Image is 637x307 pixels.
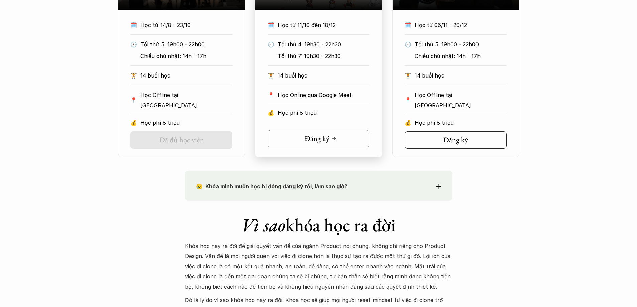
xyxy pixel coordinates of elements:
a: Đăng ký [268,130,369,147]
p: Tối thứ 7: 19h30 - 22h30 [278,51,369,61]
em: Vì sao [241,213,285,237]
p: Học Online qua Google Meet [278,90,369,100]
p: 🗓️ [130,20,137,30]
a: Đăng ký [405,131,507,149]
p: Học từ 11/10 đến 18/12 [278,20,357,30]
p: 14 buổi học [278,70,369,81]
p: Học phí 8 triệu [140,118,232,128]
p: Học từ 14/8 - 23/10 [140,20,220,30]
p: 📍 [268,92,274,98]
p: Tối thứ 5: 19h00 - 22h00 [140,39,232,49]
h5: Đăng ký [443,136,468,144]
p: 14 buổi học [415,70,507,81]
p: Học từ 06/11 - 29/12 [415,20,494,30]
p: 🕙 [130,39,137,49]
p: 📍 [405,97,411,103]
p: Tối thứ 4: 19h30 - 22h30 [278,39,369,49]
h1: khóa học ra đời [185,214,452,236]
h5: Đăng ký [305,134,329,143]
h5: Đã đủ học viên [159,136,204,144]
p: Tối thứ 5: 19h00 - 22h00 [415,39,507,49]
p: 💰 [405,118,411,128]
p: 14 buổi học [140,70,232,81]
p: 🏋️ [405,70,411,81]
p: 🗓️ [405,20,411,30]
p: 🗓️ [268,20,274,30]
p: 🕙 [268,39,274,49]
p: 💰 [268,108,274,118]
p: 🏋️ [130,70,137,81]
p: Học phí 8 triệu [415,118,507,128]
p: Khóa học này ra đời để giải quyết vấn đề của ngành Product nói chung, không chỉ riêng cho Product... [185,241,452,292]
strong: 😢 Khóa mình muốn học bị đóng đăng ký rồi, làm sao giờ? [196,183,347,190]
p: Chiều chủ nhật: 14h - 17h [140,51,232,61]
p: Học Offline tại [GEOGRAPHIC_DATA] [415,90,507,110]
p: 🏋️ [268,70,274,81]
p: Học Offline tại [GEOGRAPHIC_DATA] [140,90,232,110]
p: 📍 [130,97,137,103]
p: Học phí 8 triệu [278,108,369,118]
p: 🕙 [405,39,411,49]
p: 💰 [130,118,137,128]
p: Chiều chủ nhật: 14h - 17h [415,51,507,61]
